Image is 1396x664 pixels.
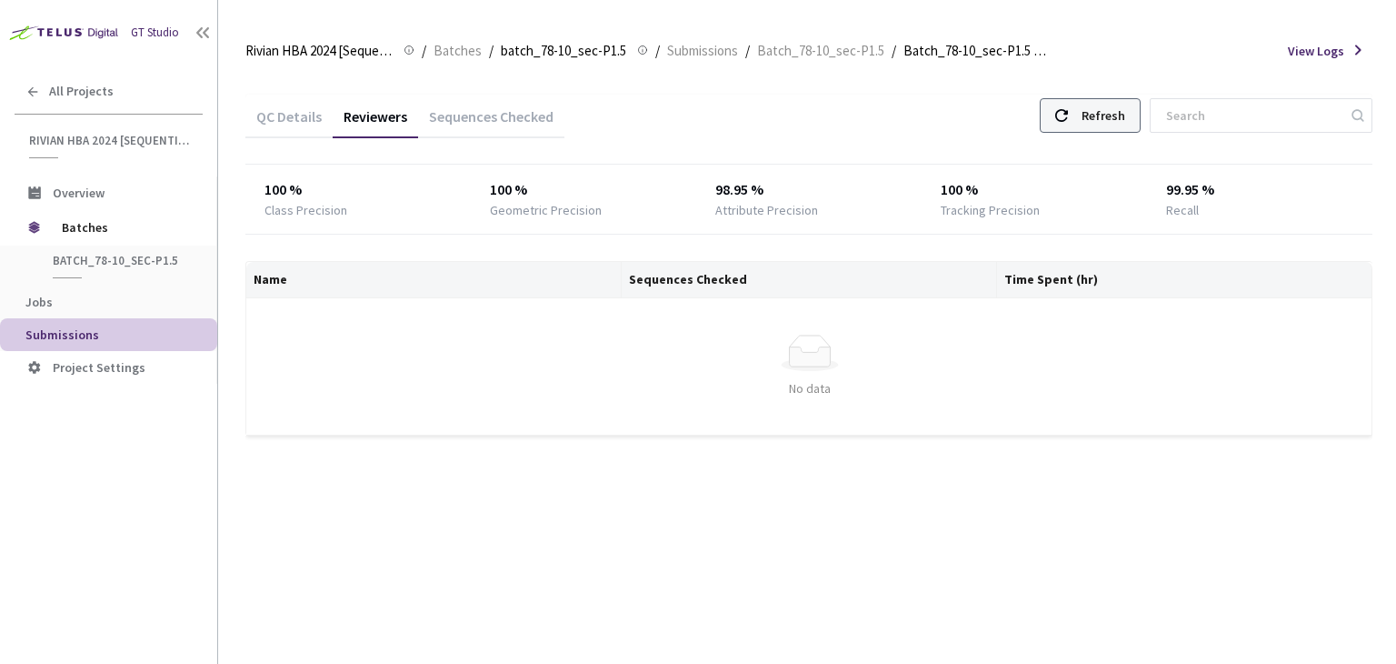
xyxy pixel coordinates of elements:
th: Name [246,262,622,298]
a: Batches [430,40,485,60]
input: Search [1155,99,1349,132]
span: Batches [434,40,482,62]
span: batch_78-10_sec-P1.5 [53,253,187,268]
div: 99.95 % [1166,179,1354,201]
div: QC Details [245,107,333,138]
div: No data [261,378,1359,398]
a: Batch_78-10_sec-P1.5 [753,40,888,60]
span: All Projects [49,84,114,99]
a: Submissions [663,40,742,60]
span: View Logs [1288,42,1344,60]
div: 98.95 % [715,179,903,201]
li: / [489,40,494,62]
span: Submissions [25,327,99,343]
span: batch_78-10_sec-P1.5 [501,40,626,62]
span: Jobs [25,294,53,310]
div: 100 % [941,179,1129,201]
span: Rivian HBA 2024 [Sequential] [29,133,192,148]
div: Recall [1166,201,1199,219]
div: Refresh [1082,99,1125,132]
span: Batch_78-10_sec-P1.5 QC - [DATE] [903,40,1051,62]
div: Geometric Precision [490,201,602,219]
li: / [892,40,896,62]
th: Sequences Checked [622,262,997,298]
div: Sequences Checked [418,107,564,138]
div: GT Studio [131,25,179,42]
div: 100 % [490,179,678,201]
div: 100 % [264,179,453,201]
li: / [422,40,426,62]
div: Tracking Precision [941,201,1040,219]
th: Time Spent (hr) [997,262,1372,298]
div: Class Precision [264,201,347,219]
li: / [655,40,660,62]
div: Attribute Precision [715,201,818,219]
div: Reviewers [333,107,418,138]
li: / [745,40,750,62]
span: Batch_78-10_sec-P1.5 [757,40,884,62]
span: Rivian HBA 2024 [Sequential] [245,40,393,62]
span: Submissions [667,40,738,62]
span: Overview [53,185,105,201]
span: Project Settings [53,359,145,376]
span: Batches [62,209,186,246]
